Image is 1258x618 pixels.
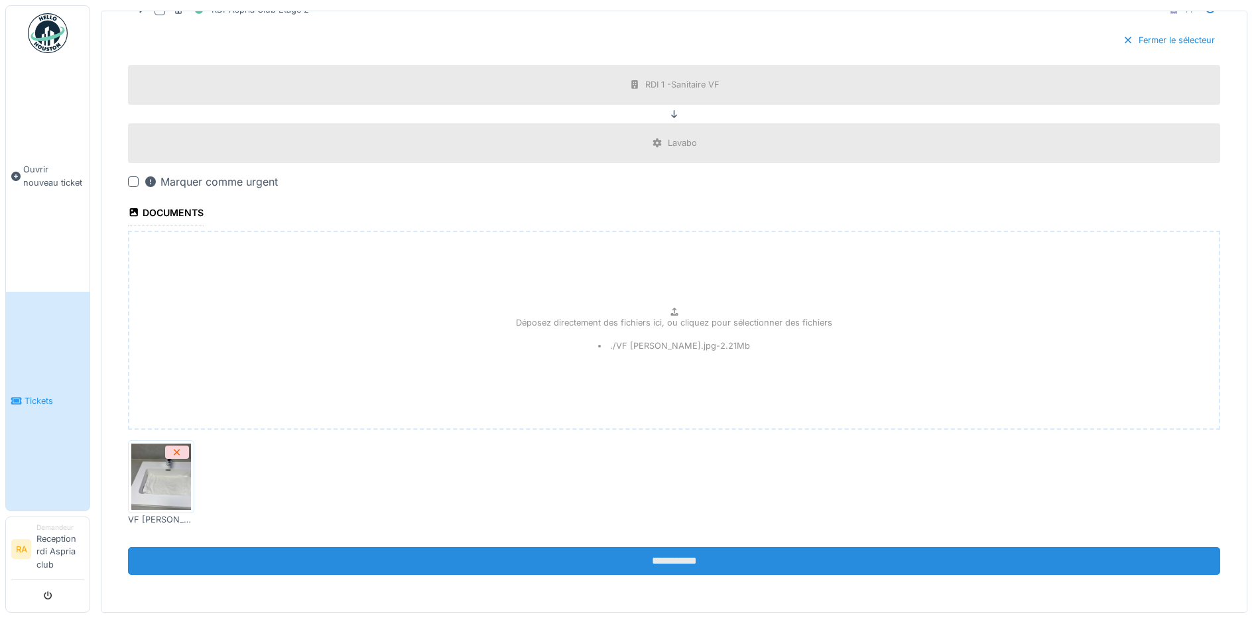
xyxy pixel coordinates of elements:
[668,137,697,149] div: Lavabo
[128,513,194,526] div: VF [PERSON_NAME].jpg
[28,13,68,53] img: Badge_color-CXgf-gQk.svg
[36,523,84,576] li: Reception rdi Aspria club
[6,292,90,511] a: Tickets
[131,444,191,510] img: hnozi20vsy1r95ihppupddtochvt
[144,174,278,190] div: Marquer comme urgent
[598,340,750,352] li: ./VF [PERSON_NAME].jpg - 2.21 Mb
[23,163,84,188] span: Ouvrir nouveau ticket
[1117,31,1220,49] div: Fermer le sélecteur
[6,60,90,292] a: Ouvrir nouveau ticket
[645,78,720,91] div: RDI 1 -Sanitaire VF
[128,203,204,225] div: Documents
[516,316,832,329] p: Déposez directement des fichiers ici, ou cliquez pour sélectionner des fichiers
[11,539,31,559] li: RA
[25,395,84,407] span: Tickets
[36,523,84,532] div: Demandeur
[11,523,84,580] a: RA DemandeurReception rdi Aspria club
